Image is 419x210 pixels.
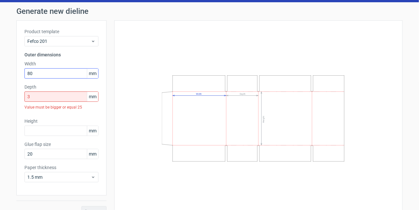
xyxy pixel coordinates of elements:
[27,38,91,44] span: Fefco 201
[24,164,98,171] label: Paper thickness
[24,102,98,113] div: Value must be bigger or equal 25
[240,93,246,95] text: Depth
[262,116,265,123] text: Height
[24,52,98,58] h3: Outer dimensions
[16,7,403,15] h1: Generate new dieline
[24,84,98,90] label: Depth
[87,126,98,136] span: mm
[196,93,202,95] text: Width
[87,69,98,78] span: mm
[24,141,98,148] label: Glue flap size
[24,61,98,67] label: Width
[27,174,91,180] span: 1.5 mm
[24,118,98,124] label: Height
[87,92,98,101] span: mm
[24,28,98,35] label: Product template
[87,149,98,159] span: mm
